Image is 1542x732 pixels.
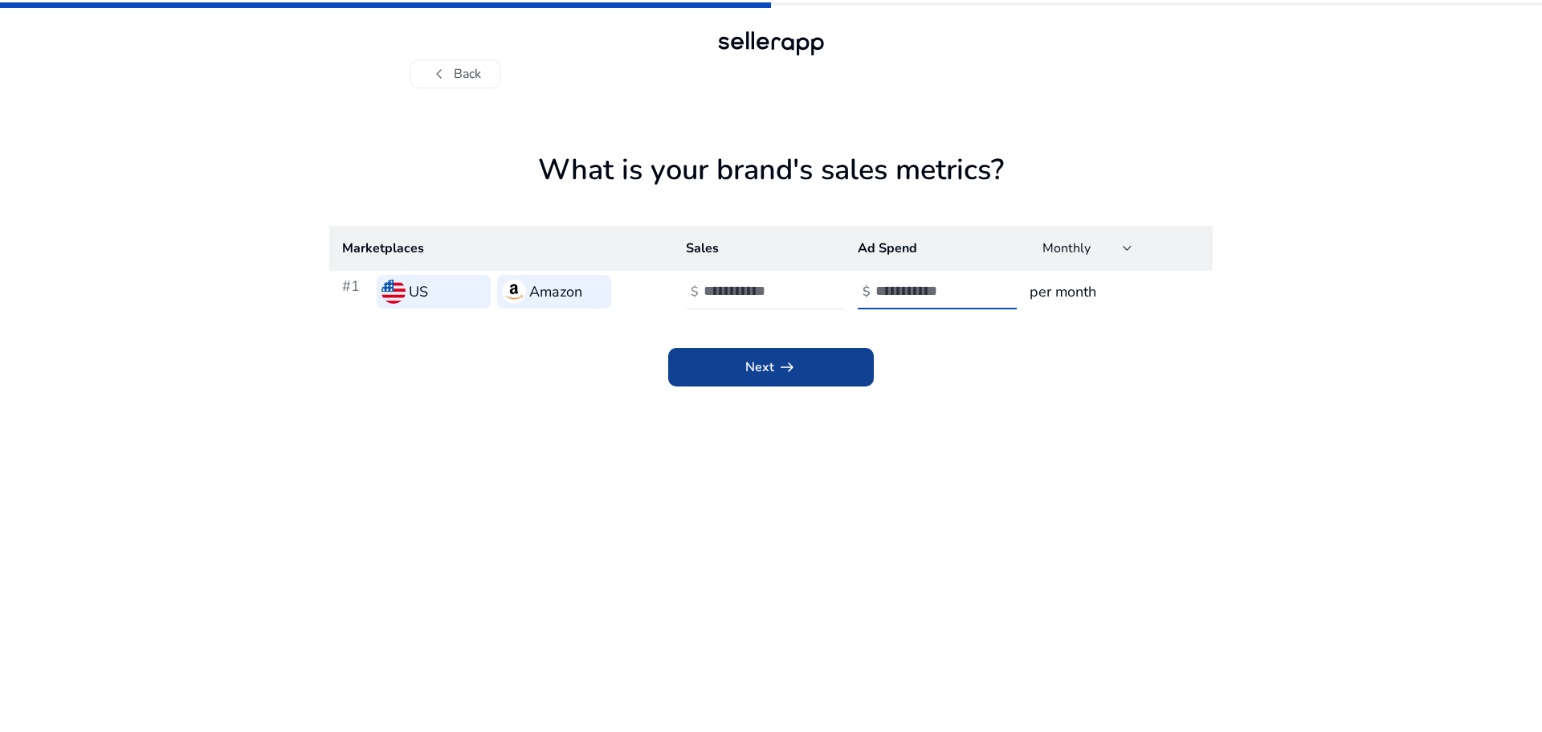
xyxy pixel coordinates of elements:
img: us.svg [381,280,406,304]
h4: $ [863,284,871,300]
th: Ad Spend [845,226,1017,271]
span: arrow_right_alt [777,358,797,377]
span: Monthly [1042,239,1091,257]
h1: What is your brand's sales metrics? [329,153,1213,226]
button: chevron_leftBack [410,59,501,88]
h3: US [409,280,428,303]
h4: $ [691,284,699,300]
span: chevron_left [430,64,449,84]
h3: #1 [342,275,370,309]
th: Marketplaces [329,226,673,271]
th: Sales [673,226,845,271]
span: Next [745,358,797,377]
h3: Amazon [529,280,582,303]
button: Nextarrow_right_alt [668,348,874,386]
h3: per month [1030,280,1200,303]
